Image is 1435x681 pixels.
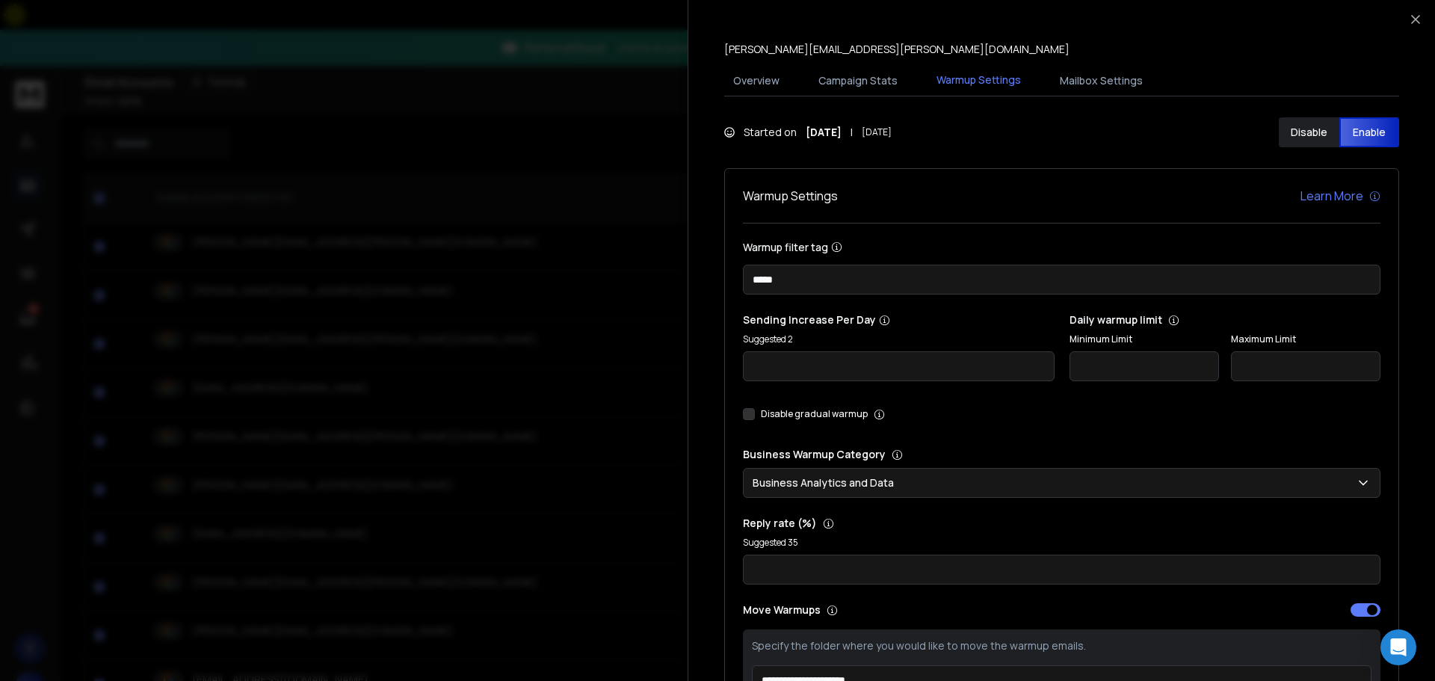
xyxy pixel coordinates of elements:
p: Suggested 2 [743,333,1055,345]
button: Enable [1339,117,1400,147]
p: [PERSON_NAME][EMAIL_ADDRESS][PERSON_NAME][DOMAIN_NAME] [724,42,1070,57]
h1: Warmup Settings [743,187,838,205]
span: | [851,125,853,140]
p: Reply rate (%) [743,516,1380,531]
button: Mailbox Settings [1051,64,1152,97]
a: Learn More [1300,187,1380,205]
span: [DATE] [862,126,892,138]
button: Disable [1279,117,1339,147]
p: Daily warmup limit [1070,312,1381,327]
div: Started on [724,125,892,140]
p: Business Warmup Category [743,447,1380,462]
button: Warmup Settings [928,64,1030,98]
strong: [DATE] [806,125,842,140]
p: Business Analytics and Data [753,475,900,490]
button: Campaign Stats [809,64,907,97]
label: Disable gradual warmup [761,408,868,420]
button: Overview [724,64,789,97]
p: Sending Increase Per Day [743,312,1055,327]
p: Suggested 35 [743,537,1380,549]
div: Open Intercom Messenger [1380,629,1416,665]
label: Minimum Limit [1070,333,1219,345]
label: Warmup filter tag [743,241,1380,253]
button: DisableEnable [1279,117,1399,147]
p: Move Warmups [743,603,1058,617]
p: Specify the folder where you would like to move the warmup emails. [752,638,1371,653]
label: Maximum Limit [1231,333,1380,345]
